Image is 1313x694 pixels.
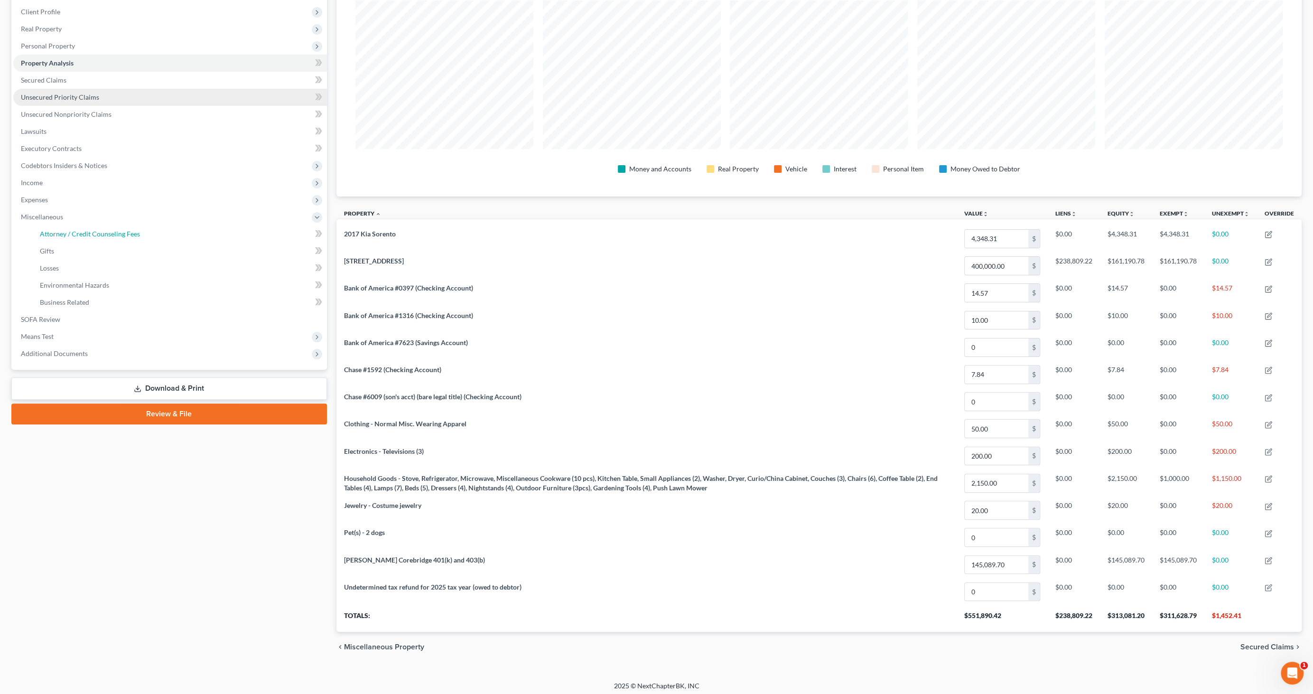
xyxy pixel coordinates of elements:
td: $0.00 [1048,442,1100,469]
td: $0.00 [1204,334,1257,361]
a: Liensunfold_more [1055,210,1077,217]
td: $10.00 [1100,307,1152,334]
a: Equityunfold_more [1108,210,1135,217]
th: $238,809.22 [1048,605,1100,632]
td: $200.00 [1100,442,1152,469]
td: $0.00 [1048,225,1100,252]
span: Electronics - Televisions (3) [344,447,424,455]
div: $ [1028,257,1040,275]
div: $ [1028,420,1040,438]
th: $313,081.20 [1100,605,1152,632]
td: $1,150.00 [1204,469,1257,497]
a: Gifts [32,243,327,260]
td: $0.00 [1048,388,1100,415]
a: Property expand_less [344,210,381,217]
td: $0.00 [1048,280,1100,307]
span: Attorney / Credit Counseling Fees [40,230,140,238]
td: $0.00 [1152,388,1204,415]
i: unfold_more [1071,211,1077,217]
button: Secured Claims chevron_right [1240,643,1302,651]
span: Real Property [21,25,62,33]
div: $ [1028,528,1040,546]
td: $2,150.00 [1100,469,1152,497]
span: Pet(s) - 2 dogs [344,528,385,536]
i: unfold_more [1244,211,1249,217]
a: Losses [32,260,327,277]
div: $ [1028,311,1040,329]
a: Attorney / Credit Counseling Fees [32,225,327,243]
td: $0.00 [1152,497,1204,524]
a: Unsecured Priority Claims [13,89,327,106]
span: SOFA Review [21,315,60,323]
span: Undetermined tax refund for 2025 tax year (owed to debtor) [344,583,521,591]
div: $ [1028,393,1040,411]
td: $1,000.00 [1152,469,1204,497]
input: 0.00 [965,338,1028,356]
i: unfold_more [1129,211,1135,217]
span: Miscellaneous Property [344,643,424,651]
i: chevron_right [1294,643,1302,651]
i: expand_less [375,211,381,217]
input: 0.00 [965,230,1028,248]
span: Lawsuits [21,127,47,135]
input: 0.00 [965,311,1028,329]
input: 0.00 [965,257,1028,275]
i: unfold_more [1183,211,1189,217]
td: $0.00 [1152,415,1204,442]
span: Gifts [40,247,54,255]
a: Unexemptunfold_more [1212,210,1249,217]
span: Chase #1592 (Checking Account) [344,366,441,374]
span: Property Analysis [21,59,74,67]
span: [PERSON_NAME] Corebridge 401(k) and 403(b) [344,556,485,564]
span: Executory Contracts [21,144,82,152]
input: 0.00 [965,393,1028,411]
span: Income [21,178,43,187]
td: $0.00 [1152,307,1204,334]
a: Download & Print [11,377,327,400]
div: $ [1028,338,1040,356]
div: $ [1028,366,1040,384]
div: Personal Item [883,164,924,174]
td: $0.00 [1204,551,1257,578]
td: $0.00 [1048,469,1100,497]
span: Bank of America #7623 (Savings Account) [344,338,468,347]
td: $7.84 [1204,361,1257,388]
div: Vehicle [785,164,807,174]
td: $0.00 [1152,334,1204,361]
input: 0.00 [965,583,1028,601]
div: $ [1028,501,1040,519]
a: Review & File [11,403,327,424]
td: $200.00 [1204,442,1257,469]
span: Chase #6009 (son's acct) (bare legal title) (Checking Account) [344,393,521,401]
input: 0.00 [965,366,1028,384]
i: unfold_more [983,211,988,217]
td: $0.00 [1204,225,1257,252]
td: $0.00 [1048,524,1100,551]
td: $0.00 [1204,524,1257,551]
th: $551,890.42 [957,605,1048,632]
span: Unsecured Nonpriority Claims [21,110,112,118]
a: Environmental Hazards [32,277,327,294]
span: Unsecured Priority Claims [21,93,99,101]
div: $ [1028,556,1040,574]
span: Expenses [21,196,48,204]
span: Clothing - Normal Misc. Wearing Apparel [344,420,466,428]
td: $7.84 [1100,361,1152,388]
td: $0.00 [1048,415,1100,442]
td: $0.00 [1152,361,1204,388]
td: $0.00 [1152,578,1204,605]
input: 0.00 [965,556,1028,574]
th: Override [1257,204,1302,225]
td: $20.00 [1204,497,1257,524]
a: SOFA Review [13,311,327,328]
input: 0.00 [965,447,1028,465]
iframe: Intercom live chat [1281,662,1304,685]
span: 1 [1300,662,1308,669]
div: $ [1028,447,1040,465]
input: 0.00 [965,284,1028,302]
td: $0.00 [1048,497,1100,524]
a: Business Related [32,294,327,311]
a: Exemptunfold_more [1160,210,1189,217]
td: $0.00 [1152,524,1204,551]
th: $311,628.79 [1152,605,1204,632]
